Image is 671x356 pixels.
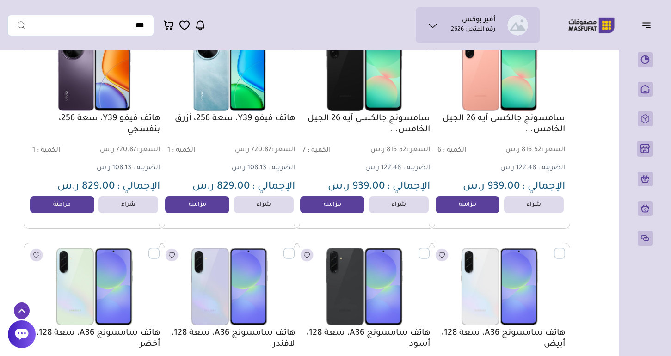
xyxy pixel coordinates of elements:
[462,16,495,25] h1: أفير بوكس
[57,182,115,193] span: 829.00 ر.س
[252,182,295,193] span: الإجمالي :
[172,147,195,154] span: الكمية :
[308,147,331,154] span: الكمية :
[403,165,430,172] span: الضريبة :
[29,33,160,111] img: 241.625-241.6252025-05-05-6818d98c6b310.png
[542,147,565,154] span: السعر :
[443,147,466,154] span: الكمية :
[192,182,250,193] span: 829.00 ر.س
[365,146,430,155] span: 816.52 ر.س
[167,147,170,154] span: 1
[97,165,131,172] span: 108.13 ر.س
[234,196,294,213] a: شراء
[299,248,430,325] img: 241.625-241.6252025-05-05-6818e048e3530.png
[434,113,565,135] a: سامسونج جالكسي آيه 26 الجيل الخامس...
[436,196,500,213] a: مزامنة
[29,248,160,325] img: 241.625-241.6252025-05-05-6818e6b4cfa7f.png
[268,165,295,172] span: الضريبة :
[500,165,536,172] span: 122.48 ر.س
[328,182,385,193] span: 939.00 ر.س
[504,196,564,213] a: شراء
[37,147,60,154] span: الكمية :
[230,146,295,155] span: 720.87 ر.س
[117,182,160,193] span: الإجمالي :
[133,165,160,172] span: الضريبة :
[165,196,229,213] a: مزامنة
[136,147,160,154] span: السعر :
[507,15,528,36] img: ماجد العنزي
[232,165,266,172] span: 108.13 ر.س
[271,147,295,154] span: السعر :
[406,147,430,154] span: السعر :
[463,182,520,193] span: 939.00 ر.س
[434,328,565,350] a: هاتف سامسونج A36، سعة 128، أبيض
[164,248,295,325] img: 241.625-241.6252025-05-27-6835a34f6cc49.png
[164,33,295,111] img: 241.625-241.6252025-05-05-6818d92f9c389.png
[365,165,401,172] span: 122.48 ر.س
[437,147,441,154] span: 6
[30,196,94,213] a: مزامنة
[369,196,429,213] a: شراء
[538,165,565,172] span: الضريبة :
[29,328,160,350] a: هاتف سامسونج A36، سعة 128، أخضر
[300,196,364,213] a: مزامنة
[98,196,158,213] a: شراء
[164,113,295,124] a: هاتف فيفو Y39، سعة 256، أزرق
[302,147,306,154] span: 7
[522,182,565,193] span: الإجمالي :
[299,33,430,111] img: 241.625-241.6252025-05-26-6834572a61bdf.png
[32,147,35,154] span: 1
[299,328,430,350] a: هاتف سامسونج A36، سعة 128، أسود
[29,113,160,135] a: هاتف فيفو Y39، سعة 256، بنفسجي
[299,113,430,135] a: سامسونج جالكسي آيه 26 الجيل الخامس...
[500,146,565,155] span: 816.52 ر.س
[451,25,495,35] p: رقم المتجر : 2626
[387,182,430,193] span: الإجمالي :
[434,33,565,111] img: 241.625-241.6252025-05-26-68345656c37ab.png
[95,146,160,155] span: 720.87 ر.س
[434,248,565,325] img: 241.625-241.6252025-05-19-682b2cc027d05.png
[562,16,621,34] img: Logo
[164,328,295,350] a: هاتف سامسونج A36، سعة 128، لافندر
